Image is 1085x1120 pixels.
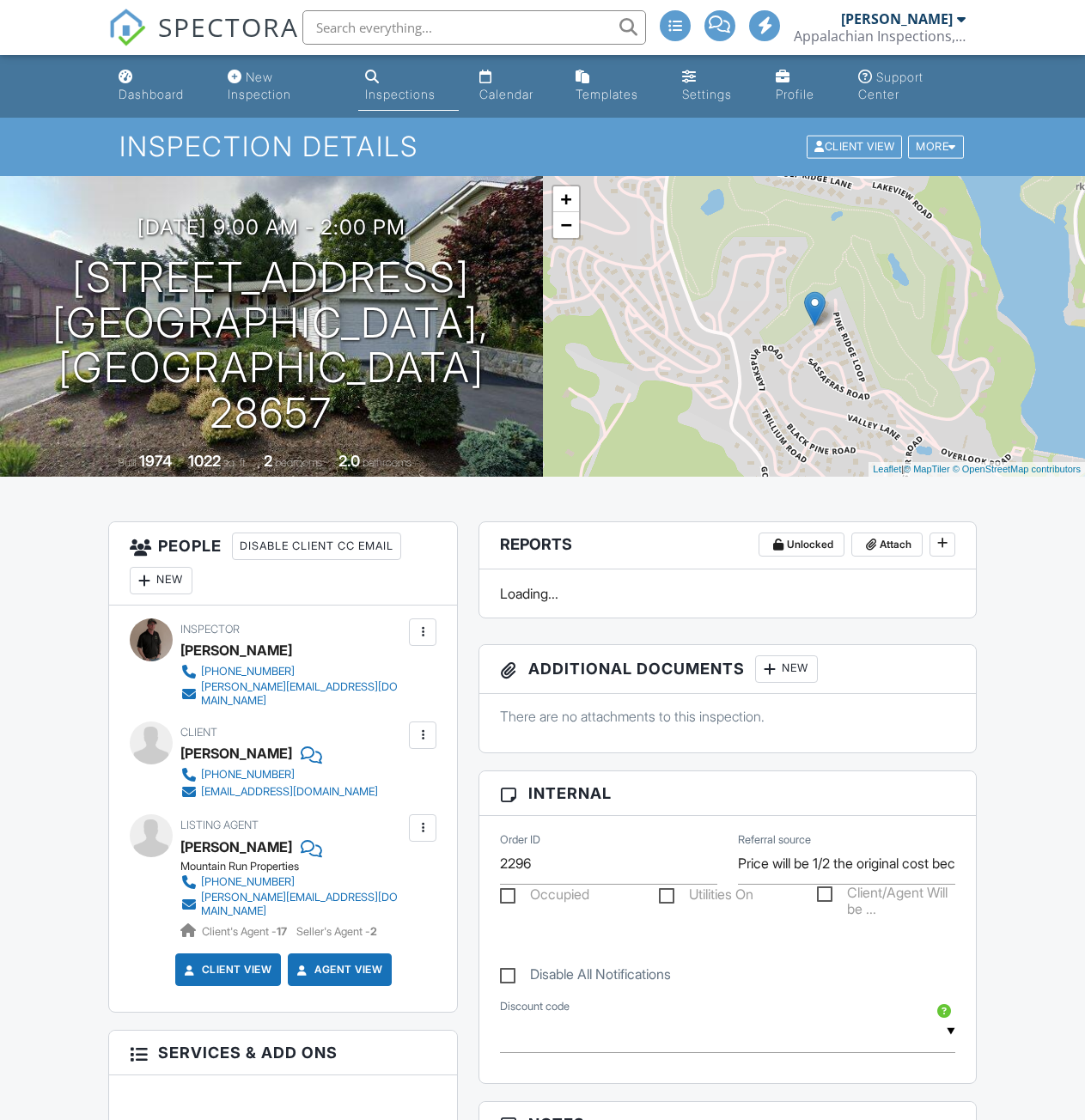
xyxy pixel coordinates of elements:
img: The Best Home Inspection Software - Spectora [108,9,146,46]
span: bedrooms [275,456,322,469]
a: Support Center [851,62,972,111]
a: Client View [181,961,272,978]
a: Settings [675,62,755,111]
a: New Inspection [221,62,344,111]
div: 1974 [139,452,172,470]
div: [PHONE_NUMBER] [201,875,295,889]
input: Search everything... [302,10,646,45]
span: SPECTORA [158,9,299,45]
span: Seller's Agent - [296,925,377,938]
div: [PERSON_NAME][EMAIL_ADDRESS][DOMAIN_NAME] [201,891,405,918]
div: 2 [264,452,272,470]
div: [PHONE_NUMBER] [201,665,295,679]
a: [PHONE_NUMBER] [180,766,378,783]
label: Client/Agent Will be present [817,885,954,906]
a: Dashboard [112,62,207,111]
a: Zoom out [553,212,579,238]
a: [PHONE_NUMBER] [180,663,405,680]
div: Disable Client CC Email [232,533,401,560]
a: Agent View [294,961,382,978]
div: 1022 [188,452,221,470]
h3: [DATE] 9:00 am - 2:00 pm [137,216,405,239]
div: [PERSON_NAME] [180,740,292,766]
h1: Inspection Details [119,131,966,161]
span: Inspector [180,623,240,636]
span: Client's Agent - [202,925,290,938]
p: There are no attachments to this inspection. [500,707,954,726]
a: [PERSON_NAME][EMAIL_ADDRESS][DOMAIN_NAME] [180,891,405,918]
div: [PERSON_NAME] [180,637,292,663]
span: bathrooms [363,456,411,469]
div: 2.0 [338,452,360,470]
a: [PERSON_NAME][EMAIL_ADDRESS][DOMAIN_NAME] [180,680,405,708]
div: Templates [576,87,638,101]
h3: Services & Add ons [109,1031,457,1075]
div: [EMAIL_ADDRESS][DOMAIN_NAME] [201,785,378,799]
div: Settings [682,87,732,101]
label: Discount code [500,999,570,1014]
div: More [908,136,964,159]
a: SPECTORA [108,23,299,59]
a: Zoom in [553,186,579,212]
a: [PERSON_NAME] [180,834,292,860]
strong: 2 [370,925,377,938]
h3: People [109,522,457,606]
label: Occupied [500,886,589,908]
a: Company Profile [769,62,838,111]
span: Built [118,456,137,469]
h3: Internal [479,771,975,816]
div: Appalachian Inspections, LLC. [794,27,966,45]
div: | [869,462,1085,477]
label: Disable All Notifications [500,966,671,988]
a: © MapTiler [904,464,950,474]
div: Client View [807,136,902,159]
div: Support Center [858,70,923,101]
a: Calendar [472,62,555,111]
div: Mountain Run Properties [180,860,418,873]
h1: [STREET_ADDRESS] [GEOGRAPHIC_DATA], [GEOGRAPHIC_DATA] 28657 [27,255,515,436]
a: Templates [569,62,661,111]
span: Listing Agent [180,819,259,831]
h3: Additional Documents [479,645,975,694]
a: Leaflet [873,464,901,474]
div: New [755,655,818,683]
label: Referral source [738,832,811,848]
div: Dashboard [119,87,184,101]
div: Calendar [479,87,533,101]
div: Inspections [365,87,436,101]
div: [PERSON_NAME] [841,10,953,27]
div: New Inspection [228,70,291,101]
div: New [130,567,192,594]
a: [PHONE_NUMBER] [180,873,405,891]
span: Client [180,726,217,739]
label: Utilities On [659,886,753,908]
label: Order ID [500,832,540,848]
span: sq. ft. [223,456,247,469]
div: [PERSON_NAME][EMAIL_ADDRESS][DOMAIN_NAME] [201,680,405,708]
a: © OpenStreetMap contributors [953,464,1081,474]
a: Inspections [358,62,459,111]
strong: 17 [277,925,287,938]
div: [PHONE_NUMBER] [201,768,295,782]
a: Client View [805,139,906,152]
div: Profile [776,87,814,101]
a: [EMAIL_ADDRESS][DOMAIN_NAME] [180,783,378,800]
